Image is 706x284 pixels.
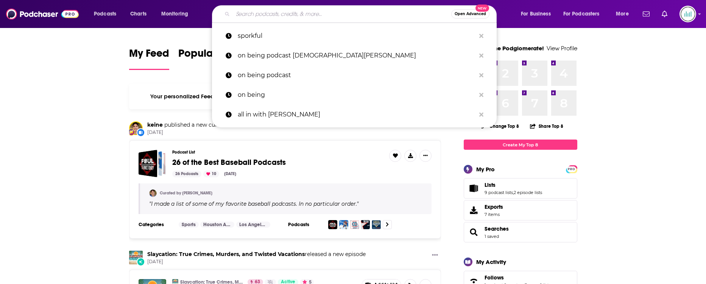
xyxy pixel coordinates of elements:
[485,274,504,281] span: Follows
[129,47,169,64] span: My Feed
[139,150,166,177] a: 26 of the Best Baseball Podcasts
[339,220,348,229] img: The Windup: A show about Baseball
[464,178,577,199] span: Lists
[130,9,146,19] span: Charts
[128,128,135,136] img: User Badge Icon
[89,8,126,20] button: open menu
[129,251,143,264] img: Slaycation: True Crimes, Murders, and Twisted Vacations
[464,222,577,242] span: Searches
[147,129,329,136] span: [DATE]
[151,200,357,207] span: I made a list of some of my favorite baseball podcasts. In no particular order.
[219,5,504,23] div: Search podcasts, credits, & more...
[485,212,503,217] span: 7 items
[466,205,482,216] span: Exports
[466,227,482,237] a: Searches
[485,234,499,239] a: 1 saved
[455,12,486,16] span: Open Advanced
[178,47,243,70] a: Popular Feed
[567,166,576,172] span: PRO
[464,140,577,150] a: Create My Top 8
[558,8,611,20] button: open menu
[429,251,441,260] button: Show More Button
[172,171,201,177] div: 26 Podcasts
[130,122,142,134] img: keine
[513,190,514,195] span: ,
[680,6,696,22] button: Show profile menu
[485,182,496,188] span: Lists
[149,200,358,207] span: " "
[521,9,551,19] span: For Business
[94,9,116,19] span: Podcasts
[238,105,475,124] p: all in with chris hayes
[547,45,577,52] a: View Profile
[147,251,305,258] a: Slaycation: True Crimes, Murders, and Twisted Vacations
[149,189,157,197] img: keine
[485,182,542,188] a: Lists
[221,171,239,177] div: [DATE]
[485,203,503,210] span: Exports
[238,65,475,85] p: on being podcast
[172,158,286,167] a: 26 of the Best Baseball Podcasts
[567,166,576,172] a: PRO
[6,7,79,21] img: Podchaser - Follow, Share and Rate Podcasts
[212,26,497,46] a: sporkful
[475,5,489,12] span: New
[139,222,173,228] h3: Categories
[147,121,163,128] a: keine
[137,128,145,137] div: New List
[361,220,370,229] img: The Edge: Houston Astros
[451,9,489,19] button: Open AdvancedNew
[129,84,441,109] div: Your personalized Feed is curated based on the Podcasts, Creators, Users, and Lists that you Follow.
[236,222,270,228] a: Los Angeles Dodgers
[464,45,544,52] a: Welcome The Podglomerate!
[350,220,359,229] img: Dugout Discussions with Chris Rose
[233,8,451,20] input: Search podcasts, credits, & more...
[147,251,366,258] h3: released a new episode
[516,8,560,20] button: open menu
[485,274,551,281] a: Follows
[680,6,696,22] img: User Profile
[238,26,475,46] p: sporkful
[147,121,329,129] h3: published a new curated list
[129,47,169,70] a: My Feed
[172,158,286,167] span: 26 of the Best Baseball Podcasts
[530,119,564,133] button: Share Top 8
[611,8,638,20] button: open menu
[419,150,432,162] button: Show More Button
[288,222,322,228] h3: Podcasts
[147,259,366,265] span: [DATE]
[179,222,199,228] a: Sports
[476,166,495,173] div: My Pro
[238,121,329,128] a: 26 of the Best Baseball Podcasts
[156,8,198,20] button: open menu
[212,65,497,85] a: on being podcast
[137,258,145,266] div: New Episode
[466,183,482,194] a: Lists
[485,225,509,232] a: Searches
[477,121,524,131] button: Change Top 8
[680,6,696,22] span: Logged in as podglomerate
[640,8,653,20] a: Show notifications dropdown
[125,8,151,20] a: Charts
[178,47,243,64] span: Popular Feed
[372,220,381,229] img: Talkin' Baseball (MLB Podcast)
[659,8,670,20] a: Show notifications dropdown
[238,85,475,105] p: on being
[172,150,383,155] h3: Podcast List
[160,191,212,196] a: Curated by [PERSON_NAME]
[476,258,506,265] div: My Activity
[616,9,629,19] span: More
[203,171,219,177] div: 10
[328,220,337,229] img: Foul Territory
[200,222,234,228] a: Houston Astros
[563,9,600,19] span: For Podcasters
[464,200,577,220] a: Exports
[212,46,497,65] a: on being podcast [DEMOGRAPHIC_DATA][PERSON_NAME]
[485,190,513,195] a: 9 podcast lists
